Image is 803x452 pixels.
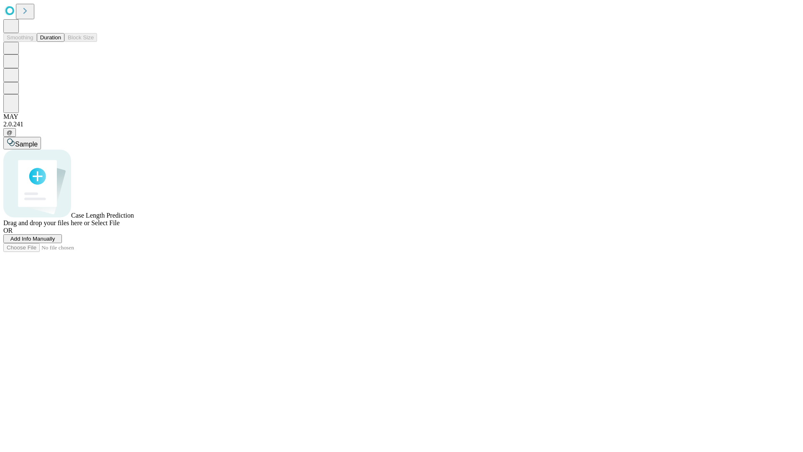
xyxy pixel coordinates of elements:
[7,129,13,136] span: @
[37,33,64,42] button: Duration
[3,219,90,226] span: Drag and drop your files here or
[3,33,37,42] button: Smoothing
[3,128,16,137] button: @
[64,33,97,42] button: Block Size
[91,219,120,226] span: Select File
[10,236,55,242] span: Add Info Manually
[3,137,41,149] button: Sample
[15,141,38,148] span: Sample
[3,113,800,121] div: MAY
[71,212,134,219] span: Case Length Prediction
[3,227,13,234] span: OR
[3,234,62,243] button: Add Info Manually
[3,121,800,128] div: 2.0.241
